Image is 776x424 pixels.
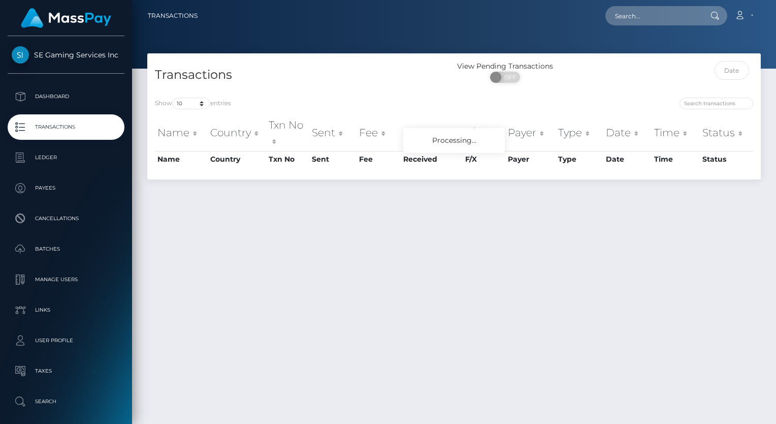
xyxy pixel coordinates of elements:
th: Payer [505,115,556,151]
th: Type [556,151,603,167]
th: Time [652,115,700,151]
img: MassPay Logo [21,8,111,28]
p: Payees [12,180,120,196]
p: Taxes [12,364,120,379]
th: Status [700,115,753,151]
a: Manage Users [8,267,124,292]
p: Manage Users [12,272,120,287]
th: Txn No [266,115,309,151]
th: Payer [505,151,556,167]
th: Time [652,151,700,167]
input: Search transactions [680,98,753,109]
select: Showentries [172,98,210,109]
h4: Transactions [155,66,446,84]
th: Country [208,151,266,167]
span: OFF [496,72,521,83]
a: Taxes [8,358,124,384]
a: Cancellations [8,206,124,231]
th: Txn No [266,151,309,167]
th: F/X [463,115,505,151]
th: Date [603,151,652,167]
th: Name [155,115,208,151]
a: Ledger [8,145,124,170]
th: Sent [309,151,357,167]
th: Date [603,115,652,151]
th: Received [401,151,463,167]
div: Processing... [403,128,505,153]
input: Search... [605,6,701,25]
p: Links [12,302,120,318]
th: Type [556,115,603,151]
p: Transactions [12,119,120,135]
p: Cancellations [12,211,120,226]
span: SE Gaming Services Inc [8,50,124,59]
th: Fee [357,151,401,167]
label: Show entries [155,98,231,109]
th: Name [155,151,208,167]
a: Transactions [148,5,198,26]
input: Date filter [715,61,749,80]
p: Ledger [12,150,120,165]
a: Payees [8,175,124,201]
p: Dashboard [12,89,120,104]
th: F/X [463,151,505,167]
p: User Profile [12,333,120,348]
th: Status [700,151,753,167]
div: View Pending Transactions [454,61,556,72]
a: Dashboard [8,84,124,109]
th: Sent [309,115,357,151]
img: SE Gaming Services Inc [12,46,29,64]
th: Country [208,115,266,151]
th: Received [401,115,463,151]
a: User Profile [8,328,124,353]
a: Search [8,389,124,414]
a: Links [8,297,124,323]
a: Batches [8,236,124,262]
th: Fee [357,115,401,151]
p: Search [12,394,120,409]
a: Transactions [8,114,124,140]
p: Batches [12,241,120,257]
